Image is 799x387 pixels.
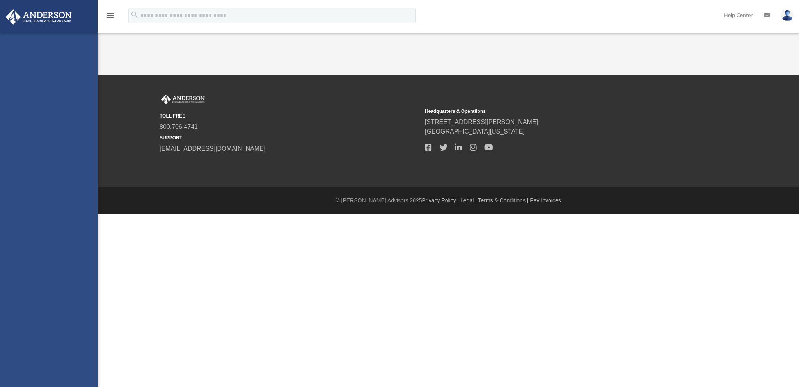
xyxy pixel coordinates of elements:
i: menu [105,11,115,20]
div: © [PERSON_NAME] Advisors 2025 [98,196,799,205]
img: Anderson Advisors Platinum Portal [160,95,206,105]
a: Legal | [460,197,477,203]
a: [EMAIL_ADDRESS][DOMAIN_NAME] [160,145,265,152]
small: SUPPORT [160,134,419,141]
a: Terms & Conditions | [478,197,529,203]
img: Anderson Advisors Platinum Portal [4,9,74,25]
a: 800.706.4741 [160,123,198,130]
a: Pay Invoices [530,197,561,203]
a: [GEOGRAPHIC_DATA][US_STATE] [425,128,525,135]
img: User Pic [781,10,793,21]
small: TOLL FREE [160,112,419,119]
a: Privacy Policy | [422,197,459,203]
small: Headquarters & Operations [425,108,685,115]
i: search [130,11,139,19]
a: menu [105,15,115,20]
a: [STREET_ADDRESS][PERSON_NAME] [425,119,538,125]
